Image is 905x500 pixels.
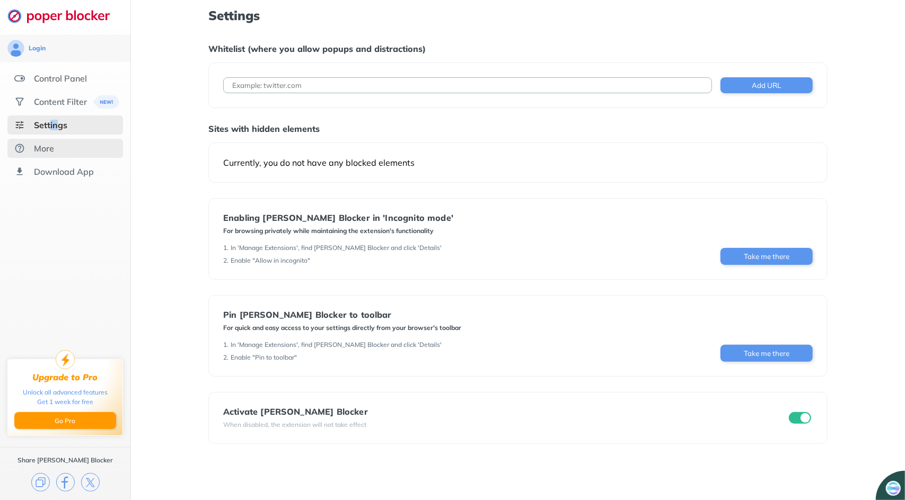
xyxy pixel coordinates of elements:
div: 1 . [223,341,229,349]
img: menuBanner.svg [93,95,119,109]
img: features.svg [14,73,25,84]
div: In 'Manage Extensions', find [PERSON_NAME] Blocker and click 'Details' [231,244,442,252]
div: Whitelist (where you allow popups and distractions) [208,43,828,54]
img: download-app.svg [14,166,25,177]
div: Enable "Allow in incognito" [231,256,310,265]
div: More [34,143,54,154]
h1: Settings [208,8,828,22]
button: Take me there [721,345,813,362]
div: Download App [34,166,94,177]
div: Activate [PERSON_NAME] Blocker [223,407,368,416]
div: For quick and easy access to your settings directly from your browser's toolbar [223,324,461,332]
input: Example: twitter.com [223,77,712,93]
div: Settings [34,120,67,130]
div: In 'Manage Extensions', find [PERSON_NAME] Blocker and click 'Details' [231,341,442,349]
button: Add URL [721,77,813,93]
img: settings-selected.svg [14,120,25,130]
button: Take me there [721,248,813,265]
img: facebook.svg [56,473,75,492]
div: Sites with hidden elements [208,123,828,134]
div: When disabled, the extension will not take effect [223,421,368,429]
button: Go Pro [14,412,116,429]
div: Enabling [PERSON_NAME] Blocker in 'Incognito mode' [223,213,453,222]
div: 2 . [223,256,229,265]
img: about.svg [14,143,25,154]
div: Content Filter [34,96,87,107]
div: Unlock all advanced features [23,388,108,397]
div: Login [29,44,46,52]
div: Enable "Pin to toolbar" [231,353,297,362]
div: Share [PERSON_NAME] Blocker [17,456,113,465]
img: social.svg [14,96,25,107]
div: Upgrade to Pro [33,372,98,382]
img: x.svg [81,473,100,492]
div: Control Panel [34,73,87,84]
div: 1 . [223,244,229,252]
div: 2 . [223,353,229,362]
img: avatar.svg [7,40,24,57]
img: logo-webpage.svg [7,8,121,23]
div: Get 1 week for free [37,397,93,407]
div: For browsing privately while maintaining the extension's functionality [223,227,453,235]
img: copy.svg [31,473,50,492]
div: Currently, you do not have any blocked elements [223,157,813,168]
img: upgrade-to-pro.svg [56,350,75,369]
div: Pin [PERSON_NAME] Blocker to toolbar [223,310,461,319]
